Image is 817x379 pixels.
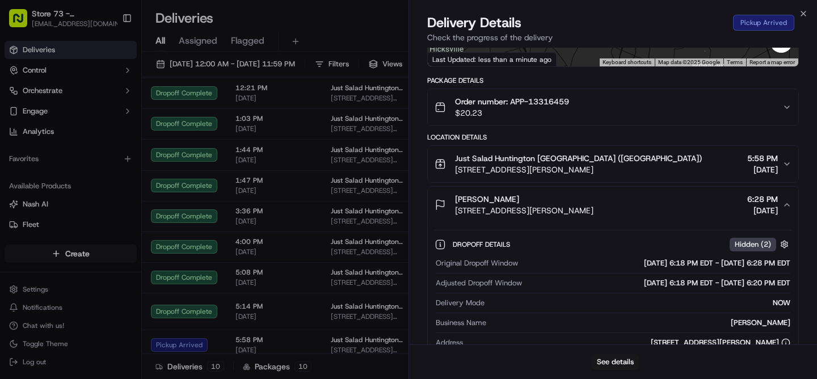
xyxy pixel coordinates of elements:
[428,52,557,66] div: Last Updated: less than a minute ago
[30,73,204,85] input: Got a question? Start typing here...
[747,193,778,205] span: 6:28 PM
[427,14,521,32] span: Delivery Details
[427,133,799,142] div: Location Details
[658,59,720,65] span: Map data ©2025 Google
[11,45,207,64] p: Welcome 👋
[747,164,778,175] span: [DATE]
[489,298,790,308] div: NOW
[436,258,518,268] span: Original Dropoff Window
[80,192,137,201] a: Powered byPylon
[436,338,463,348] span: Address
[453,240,512,249] span: Dropoff Details
[23,165,87,176] span: Knowledge Base
[455,205,593,216] span: [STREET_ADDRESS][PERSON_NAME]
[7,160,91,180] a: 📗Knowledge Base
[747,205,778,216] span: [DATE]
[428,146,798,182] button: Just Salad Huntington [GEOGRAPHIC_DATA] ([GEOGRAPHIC_DATA])[STREET_ADDRESS][PERSON_NAME]5:58 PM[D...
[491,318,790,328] div: [PERSON_NAME]
[455,153,702,164] span: Just Salad Huntington [GEOGRAPHIC_DATA] ([GEOGRAPHIC_DATA])
[91,160,187,180] a: 💻API Documentation
[749,59,795,65] a: Report a map error
[455,164,702,175] span: [STREET_ADDRESS][PERSON_NAME]
[427,76,799,85] div: Package Details
[428,187,798,223] button: [PERSON_NAME][STREET_ADDRESS][PERSON_NAME]6:28 PM[DATE]
[651,338,790,348] div: [STREET_ADDRESS][PERSON_NAME]
[455,107,569,119] span: $20.23
[436,278,522,288] span: Adjusted Dropoff Window
[431,52,468,66] img: Google
[39,108,186,120] div: Start new chat
[603,58,651,66] button: Keyboard shortcuts
[436,298,485,308] span: Delivery Mode
[747,153,778,164] span: 5:58 PM
[455,96,569,107] span: Order number: APP-13316459
[107,165,182,176] span: API Documentation
[436,318,486,328] span: Business Name
[592,354,639,370] button: See details
[730,237,791,251] button: Hidden (2)
[527,278,790,288] div: [DATE] 6:18 PM EDT - [DATE] 6:20 PM EDT
[193,112,207,125] button: Start new chat
[113,192,137,201] span: Pylon
[96,166,105,175] div: 💻
[11,108,32,129] img: 1736555255976-a54dd68f-1ca7-489b-9aae-adbdc363a1c4
[431,52,468,66] a: Open this area in Google Maps (opens a new window)
[523,258,790,268] div: [DATE] 6:18 PM EDT - [DATE] 6:28 PM EDT
[39,120,144,129] div: We're available if you need us!
[735,239,771,250] span: Hidden ( 2 )
[427,32,799,43] p: Check the progress of the delivery
[428,89,798,125] button: Order number: APP-13316459$20.23
[11,166,20,175] div: 📗
[727,59,743,65] a: Terms (opens in new tab)
[455,193,519,205] span: [PERSON_NAME]
[11,11,34,34] img: Nash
